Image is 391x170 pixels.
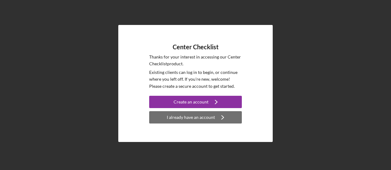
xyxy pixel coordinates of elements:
[167,111,215,123] div: I already have an account
[174,96,208,108] div: Create an account
[149,96,242,110] a: Create an account
[149,54,242,67] p: Thanks for your interest in accessing our Center Checklist product.
[149,96,242,108] button: Create an account
[173,43,219,51] h4: Center Checklist
[149,111,242,123] button: I already have an account
[149,69,242,90] p: Existing clients can log in to begin, or continue where you left off. If you're new, welcome! Ple...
